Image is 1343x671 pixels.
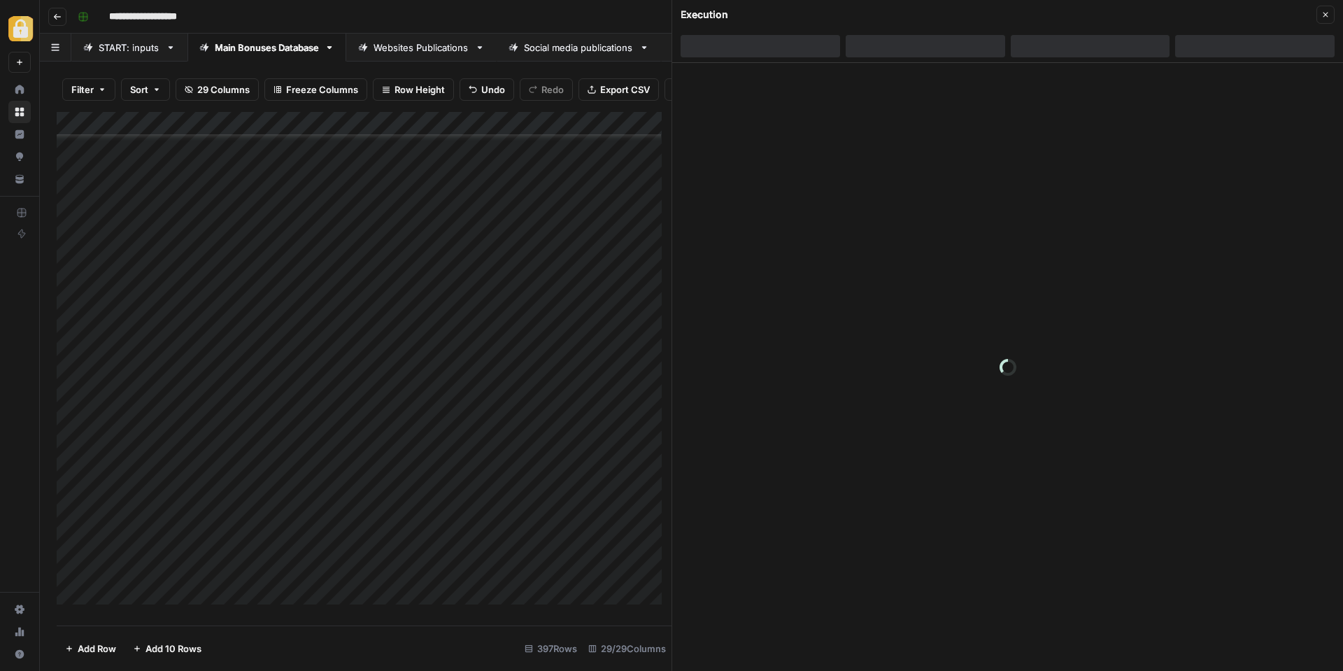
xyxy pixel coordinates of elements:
[346,34,497,62] a: Websites Publications
[71,34,187,62] a: START: inputs
[62,78,115,101] button: Filter
[187,34,346,62] a: Main Bonuses Database
[373,78,454,101] button: Row Height
[176,78,259,101] button: 29 Columns
[681,8,728,22] div: Execution
[524,41,634,55] div: Social media publications
[8,168,31,190] a: Your Data
[121,78,170,101] button: Sort
[374,41,469,55] div: Websites Publications
[99,41,160,55] div: START: inputs
[520,78,573,101] button: Redo
[8,11,31,46] button: Workspace: Adzz
[264,78,367,101] button: Freeze Columns
[78,642,116,656] span: Add Row
[8,598,31,621] a: Settings
[497,34,661,62] a: Social media publications
[519,637,583,660] div: 397 Rows
[8,16,34,41] img: Adzz Logo
[578,78,659,101] button: Export CSV
[8,621,31,643] a: Usage
[600,83,650,97] span: Export CSV
[130,83,148,97] span: Sort
[57,637,125,660] button: Add Row
[460,78,514,101] button: Undo
[541,83,564,97] span: Redo
[661,34,854,62] a: another grid: extracted sources
[395,83,445,97] span: Row Height
[8,78,31,101] a: Home
[215,41,319,55] div: Main Bonuses Database
[71,83,94,97] span: Filter
[197,83,250,97] span: 29 Columns
[8,643,31,665] button: Help + Support
[8,146,31,168] a: Opportunities
[481,83,505,97] span: Undo
[8,123,31,146] a: Insights
[583,637,671,660] div: 29/29 Columns
[8,101,31,123] a: Browse
[125,637,210,660] button: Add 10 Rows
[286,83,358,97] span: Freeze Columns
[145,642,201,656] span: Add 10 Rows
